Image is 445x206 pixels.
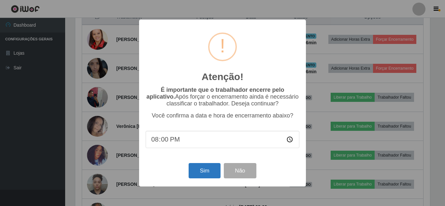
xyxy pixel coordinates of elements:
button: Não [224,163,256,178]
p: Após forçar o encerramento ainda é necessário classificar o trabalhador. Deseja continuar? [146,87,299,107]
b: É importante que o trabalhador encerre pelo aplicativo. [146,87,284,100]
h2: Atenção! [202,71,243,83]
button: Sim [189,163,220,178]
p: Você confirma a data e hora de encerramento abaixo? [146,112,299,119]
